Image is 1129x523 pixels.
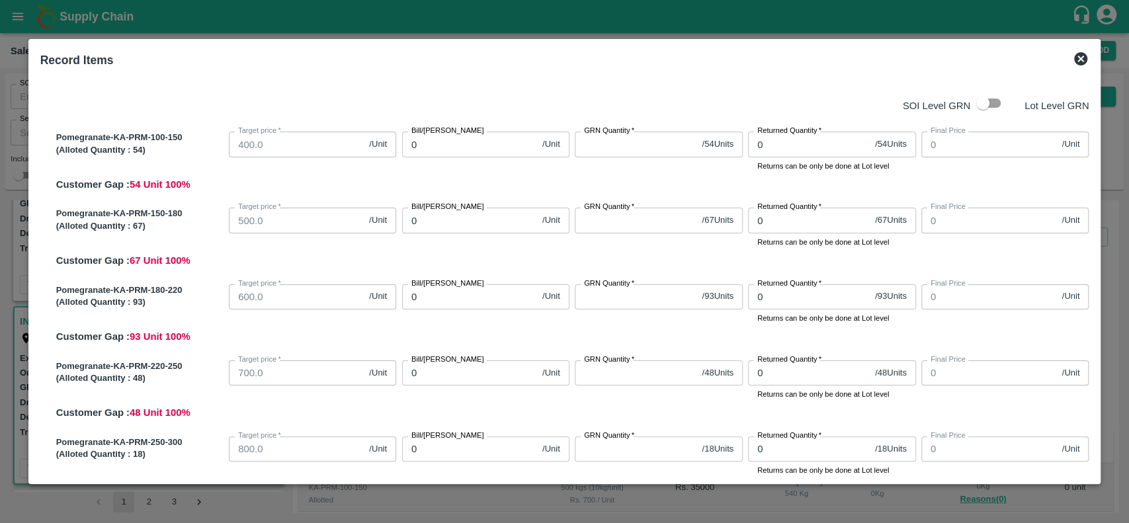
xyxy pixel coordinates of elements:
span: /Unit [1062,367,1080,380]
span: 93 Unit 100 % [130,331,190,342]
span: /Unit [542,138,560,151]
input: 0 [748,208,870,233]
span: /Unit [542,443,560,456]
span: /Unit [542,214,560,227]
input: Final Price [921,132,1057,157]
span: 67 Unit 100 % [130,255,190,266]
p: (Alloted Quantity : 93 ) [56,296,224,309]
p: Pomegranate-KA-PRM-100-150 [56,132,224,144]
label: Final Price [931,354,966,365]
input: 0.0 [229,284,364,309]
b: Record Items [40,54,114,67]
input: 0.0 [229,208,364,233]
p: Pomegranate-KA-PRM-150-180 [56,208,224,220]
label: Returned Quantity [757,278,821,289]
input: 0 [748,436,870,462]
p: Pomegranate-KA-PRM-220-250 [56,360,224,373]
span: / 93 Units [875,290,907,303]
label: Returned Quantity [757,430,821,441]
span: / 48 Units [702,367,733,380]
p: Returns can be only be done at Lot level [757,312,907,324]
span: /Unit [542,290,560,303]
label: Bill/[PERSON_NAME] [411,278,484,289]
span: /Unit [542,367,560,380]
p: Returns can be only be done at Lot level [757,236,907,248]
label: Target price [238,278,281,289]
span: / 48 Units [875,367,907,380]
span: / 54 Units [702,138,733,151]
label: Target price [238,202,281,212]
label: GRN Quantity [584,202,634,212]
p: (Alloted Quantity : 18 ) [56,448,224,461]
span: /Unit [1062,138,1080,151]
span: /Unit [369,214,387,227]
label: Final Price [931,278,966,289]
label: GRN Quantity [584,430,634,441]
span: /Unit [369,367,387,380]
p: SOI Level GRN [903,99,970,113]
span: 48 Unit 100 % [130,407,190,418]
input: Final Price [921,360,1057,385]
p: Pomegranate-KA-PRM-180-220 [56,284,224,297]
p: Lot Level GRN [1024,99,1089,113]
span: /Unit [369,290,387,303]
input: 0 [748,360,870,385]
input: 0.0 [229,360,364,385]
span: /Unit [369,138,387,151]
label: GRN Quantity [584,126,634,136]
span: / 67 Units [875,214,907,227]
span: 54 Unit 100 % [130,179,190,190]
span: /Unit [1062,443,1080,456]
input: 0 [748,132,870,157]
span: / 18 Units [875,443,907,456]
span: /Unit [1062,214,1080,227]
span: / 93 Units [702,290,733,303]
label: Target price [238,126,281,136]
label: Returned Quantity [757,202,821,212]
label: Bill/[PERSON_NAME] [411,202,484,212]
p: Returns can be only be done at Lot level [757,160,907,172]
label: Final Price [931,202,966,212]
label: Final Price [931,430,966,441]
p: (Alloted Quantity : 54 ) [56,144,224,157]
span: / 54 Units [875,138,907,151]
label: Final Price [931,126,966,136]
label: GRN Quantity [584,278,634,289]
span: /Unit [1062,290,1080,303]
p: Pomegranate-KA-PRM-250-300 [56,436,224,449]
p: Returns can be only be done at Lot level [757,464,907,476]
p: Returns can be only be done at Lot level [757,388,907,400]
label: Target price [238,430,281,441]
label: Target price [238,354,281,365]
label: Bill/[PERSON_NAME] [411,126,484,136]
label: Returned Quantity [757,354,821,365]
label: Bill/[PERSON_NAME] [411,430,484,441]
input: Final Price [921,436,1057,462]
input: 0.0 [229,436,364,462]
label: Returned Quantity [757,126,821,136]
p: (Alloted Quantity : 48 ) [56,372,224,385]
span: Customer Gap : [56,179,130,190]
span: / 18 Units [702,443,733,456]
input: 0.0 [229,132,364,157]
span: /Unit [369,443,387,456]
input: 0 [748,284,870,309]
p: (Alloted Quantity : 67 ) [56,220,224,233]
span: Customer Gap : [56,255,130,266]
span: Customer Gap : [56,407,130,418]
label: Bill/[PERSON_NAME] [411,354,484,365]
label: GRN Quantity [584,354,634,365]
input: Final Price [921,208,1057,233]
span: Customer Gap : [56,331,130,342]
input: Final Price [921,284,1057,309]
span: / 67 Units [702,214,733,227]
